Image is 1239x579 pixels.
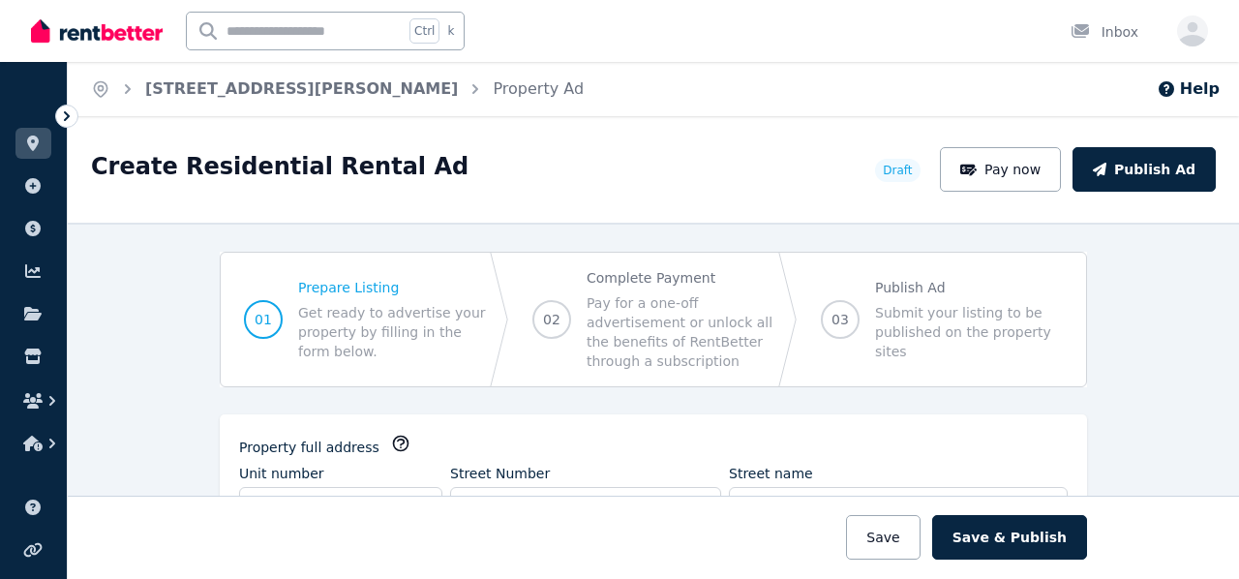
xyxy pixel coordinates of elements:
[409,18,439,44] span: Ctrl
[729,464,813,483] label: Street name
[298,303,486,361] span: Get ready to advertise your property by filling in the form below.
[875,303,1063,361] span: Submit your listing to be published on the property sites
[220,252,1087,387] nav: Progress
[831,310,849,329] span: 03
[846,515,920,560] button: Save
[587,293,774,371] span: Pay for a one-off advertisement or unlock all the benefits of RentBetter through a subscription
[239,464,324,483] label: Unit number
[1157,77,1220,101] button: Help
[447,23,454,39] span: k
[1071,22,1138,42] div: Inbox
[68,62,607,116] nav: Breadcrumb
[255,310,272,329] span: 01
[31,16,163,46] img: RentBetter
[883,163,912,178] span: Draft
[1173,513,1220,560] iframe: Intercom live chat
[1073,147,1216,192] button: Publish Ad
[587,268,774,288] span: Complete Payment
[298,278,486,297] span: Prepare Listing
[543,310,560,329] span: 02
[239,438,379,457] label: Property full address
[493,79,584,98] a: Property Ad
[940,147,1062,192] button: Pay now
[450,464,550,483] label: Street Number
[145,79,458,98] a: [STREET_ADDRESS][PERSON_NAME]
[932,515,1087,560] button: Save & Publish
[875,278,1063,297] span: Publish Ad
[91,151,468,182] h1: Create Residential Rental Ad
